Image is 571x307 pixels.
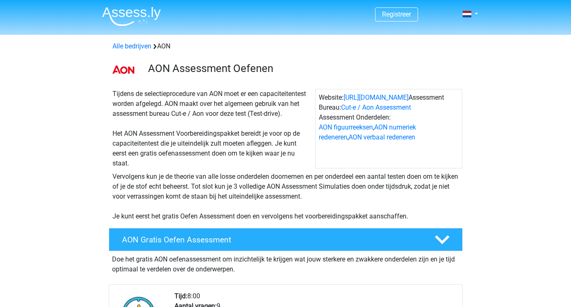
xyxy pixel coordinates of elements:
a: [URL][DOMAIN_NAME] [344,94,409,101]
div: Tijdens de selectieprocedure van AON moet er een capaciteitentest worden afgelegd. AON maakt over... [109,89,315,168]
a: Cut-e / Aon Assessment [341,103,411,111]
img: Assessly [102,7,161,26]
div: Website: Assessment Bureau: Assessment Onderdelen: , , [315,89,462,168]
div: AON [109,41,462,51]
b: Tijd: [174,292,187,300]
a: AON figuurreeksen [319,123,373,131]
h3: AON Assessment Oefenen [148,62,456,75]
div: Doe het gratis AON oefenassessment om inzichtelijk te krijgen wat jouw sterkere en zwakkere onder... [109,251,463,274]
h4: AON Gratis Oefen Assessment [122,235,421,245]
a: Registreer [382,10,411,18]
a: AON Gratis Oefen Assessment [105,228,466,251]
a: AON verbaal redeneren [349,133,415,141]
a: AON numeriek redeneren [319,123,416,141]
a: Alle bedrijven [112,42,151,50]
div: Vervolgens kun je de theorie van alle losse onderdelen doornemen en per onderdeel een aantal test... [109,172,462,221]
